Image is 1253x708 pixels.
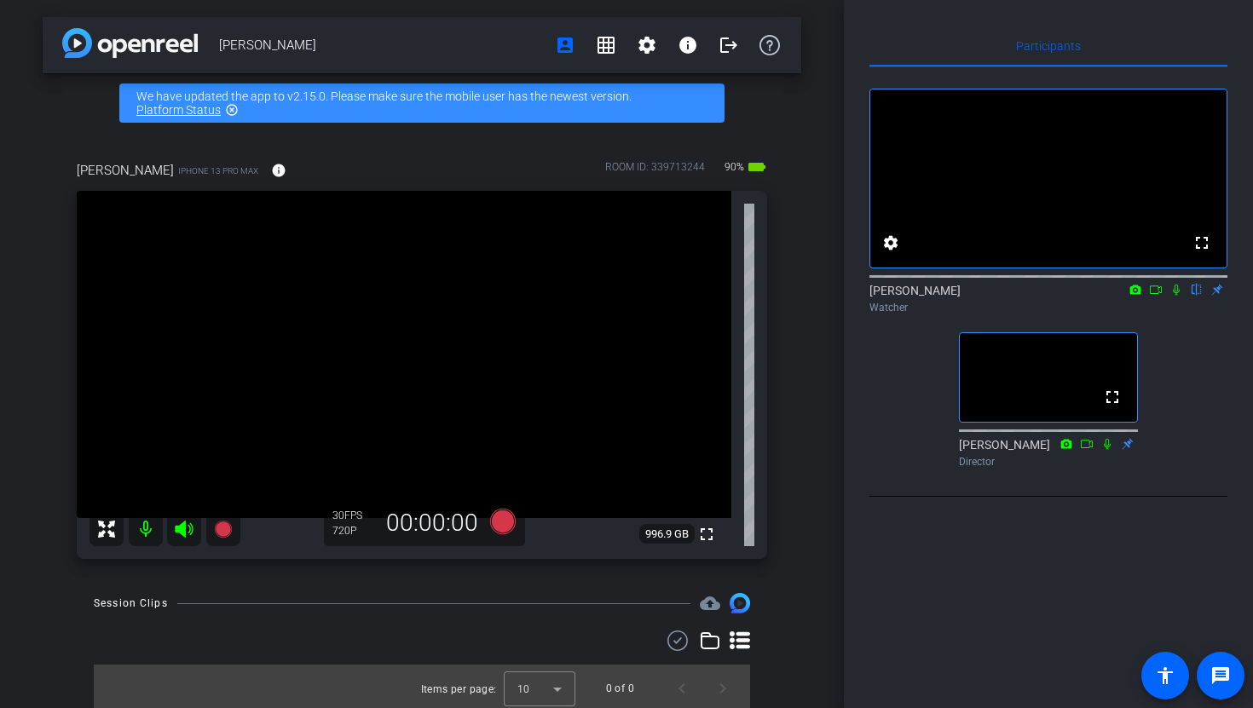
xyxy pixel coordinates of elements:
[94,595,168,612] div: Session Clips
[700,593,720,613] span: Destinations for your clips
[178,164,258,177] span: iPhone 13 Pro Max
[119,83,725,123] div: We have updated the app to v2.15.0. Please make sure the mobile user has the newest version.
[700,593,720,613] mat-icon: cloud_upload
[881,233,901,253] mat-icon: settings
[678,35,698,55] mat-icon: info
[959,436,1138,469] div: [PERSON_NAME]
[696,524,717,544] mat-icon: fullscreen
[421,681,497,698] div: Items per page:
[225,103,239,117] mat-icon: highlight_off
[271,163,286,178] mat-icon: info
[332,509,375,522] div: 30
[596,35,616,55] mat-icon: grid_on
[219,28,545,62] span: [PERSON_NAME]
[375,509,489,538] div: 00:00:00
[719,35,739,55] mat-icon: logout
[730,593,750,613] img: Session clips
[1102,387,1123,407] mat-icon: fullscreen
[332,524,375,538] div: 720P
[1155,665,1175,686] mat-icon: accessibility
[1210,665,1231,686] mat-icon: message
[136,103,221,117] a: Platform Status
[605,159,705,184] div: ROOM ID: 339713244
[344,509,362,521] span: FPS
[869,282,1227,315] div: [PERSON_NAME]
[639,524,695,544] span: 996.9 GB
[62,28,198,58] img: app-logo
[77,161,174,180] span: [PERSON_NAME]
[555,35,575,55] mat-icon: account_box
[606,680,634,697] div: 0 of 0
[637,35,657,55] mat-icon: settings
[1016,40,1081,52] span: Participants
[722,153,747,181] span: 90%
[1187,281,1207,296] mat-icon: flip
[747,157,767,177] mat-icon: battery_std
[869,300,1227,315] div: Watcher
[1192,233,1212,253] mat-icon: fullscreen
[959,454,1138,469] div: Director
